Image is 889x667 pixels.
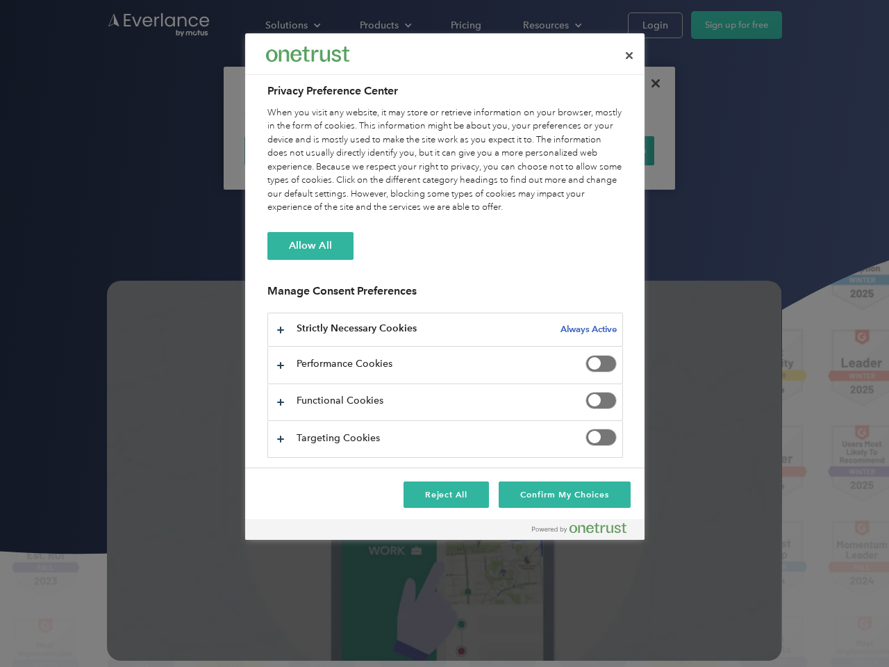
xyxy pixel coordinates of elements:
[267,106,623,215] div: When you visit any website, it may store or retrieve information on your browser, mostly in the f...
[266,40,349,68] div: Everlance
[245,33,645,540] div: Preference center
[245,33,645,540] div: Privacy Preference Center
[532,522,638,540] a: Powered by OneTrust Opens in a new Tab
[404,481,490,508] button: Reject All
[267,232,354,260] button: Allow All
[499,481,630,508] button: Confirm My Choices
[266,47,349,61] img: Everlance
[532,522,626,534] img: Powered by OneTrust Opens in a new Tab
[102,83,172,112] input: Submit
[614,40,645,71] button: Close
[267,284,623,306] h3: Manage Consent Preferences
[267,83,623,99] h2: Privacy Preference Center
